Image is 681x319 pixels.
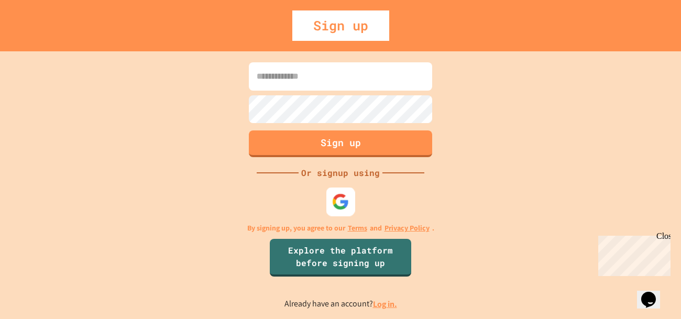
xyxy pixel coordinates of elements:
[637,277,671,309] iframe: chat widget
[249,130,432,157] button: Sign up
[332,193,349,211] img: google-icon.svg
[348,223,367,234] a: Terms
[373,299,397,310] a: Log in.
[270,239,411,277] a: Explore the platform before signing up
[299,167,382,179] div: Or signup using
[385,223,430,234] a: Privacy Policy
[594,232,671,276] iframe: chat widget
[247,223,434,234] p: By signing up, you agree to our and .
[284,298,397,311] p: Already have an account?
[4,4,72,67] div: Chat with us now!Close
[292,10,389,41] div: Sign up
